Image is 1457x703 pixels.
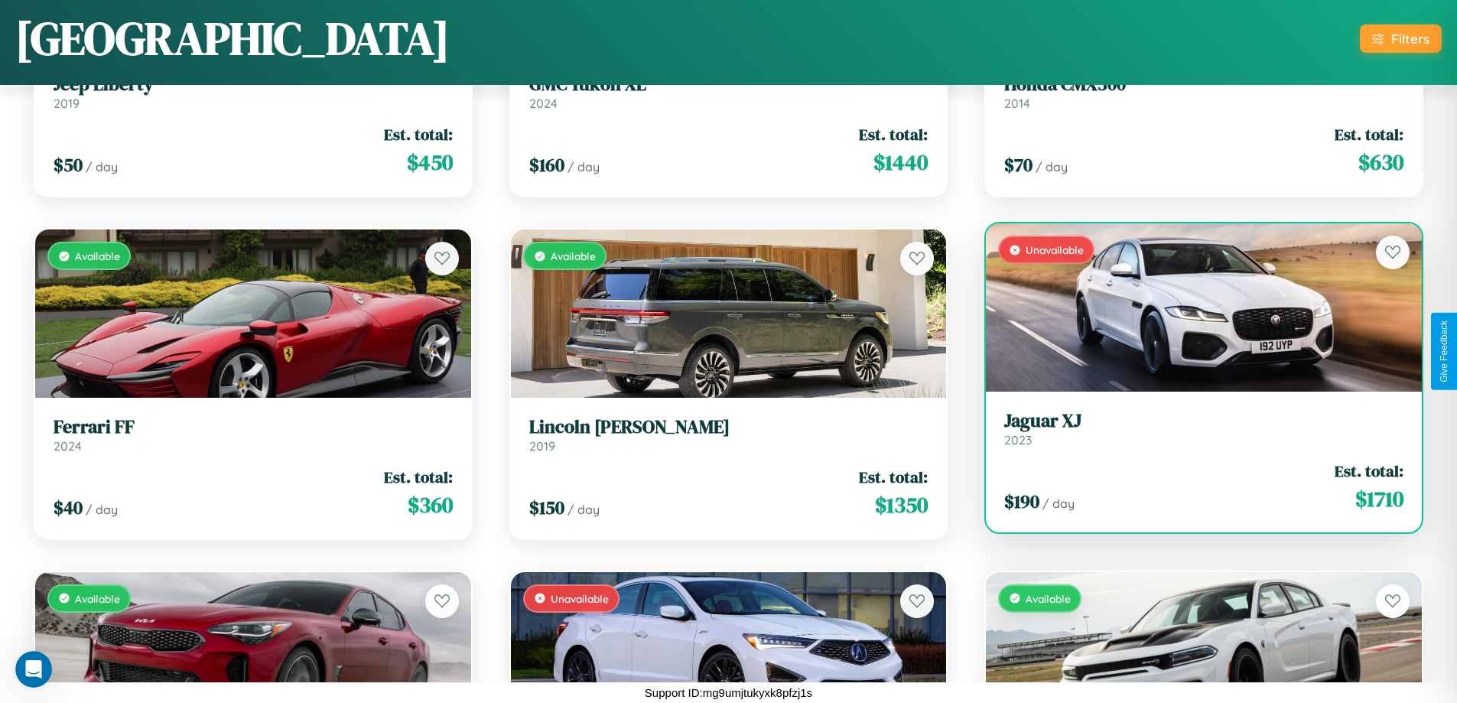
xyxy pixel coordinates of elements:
span: $ 1440 [873,147,928,177]
a: Jaguar XJ2023 [1004,410,1403,448]
span: Est. total: [384,466,453,488]
span: 2023 [1004,432,1032,448]
span: Unavailable [1026,243,1084,256]
span: 2019 [54,96,80,111]
a: Lincoln [PERSON_NAME]2019 [529,416,929,454]
span: $ 450 [407,147,453,177]
h3: Jeep Liberty [54,73,453,96]
span: $ 1710 [1355,483,1403,514]
span: $ 160 [529,152,564,177]
span: 2019 [529,438,555,454]
span: Available [75,592,120,605]
button: Filters [1360,24,1442,53]
span: $ 190 [1004,489,1039,514]
span: $ 70 [1004,152,1033,177]
span: 2024 [529,96,558,111]
a: GMC Yukon XL2024 [529,73,929,111]
span: Est. total: [859,123,928,145]
span: 2014 [1004,96,1030,111]
span: $ 360 [408,490,453,520]
span: Est. total: [384,123,453,145]
span: Est. total: [859,466,928,488]
a: Honda CMX3002014 [1004,73,1403,111]
span: 2024 [54,438,82,454]
span: $ 150 [529,495,564,520]
span: Available [551,249,596,262]
span: / day [1036,159,1068,174]
span: / day [1042,496,1075,511]
span: Est. total: [1335,460,1403,482]
span: $ 630 [1358,147,1403,177]
span: Est. total: [1335,123,1403,145]
span: Available [1026,592,1071,605]
h3: Jaguar XJ [1004,410,1403,432]
span: Available [75,249,120,262]
div: Give Feedback [1439,321,1449,382]
span: $ 50 [54,152,83,177]
span: $ 40 [54,495,83,520]
a: Jeep Liberty2019 [54,73,453,111]
span: Unavailable [551,592,609,605]
span: / day [86,159,118,174]
a: Ferrari FF2024 [54,416,453,454]
h3: GMC Yukon XL [529,73,929,96]
h1: [GEOGRAPHIC_DATA] [15,7,450,70]
span: / day [568,502,600,517]
h3: Lincoln [PERSON_NAME] [529,416,929,438]
p: Support ID: mg9umjtukyxk8pfzj1s [645,682,812,703]
iframe: Intercom live chat [15,651,52,688]
span: / day [568,159,600,174]
h3: Ferrari FF [54,416,453,438]
div: Filters [1391,31,1429,47]
span: / day [86,502,118,517]
span: $ 1350 [875,490,928,520]
h3: Honda CMX300 [1004,73,1403,96]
